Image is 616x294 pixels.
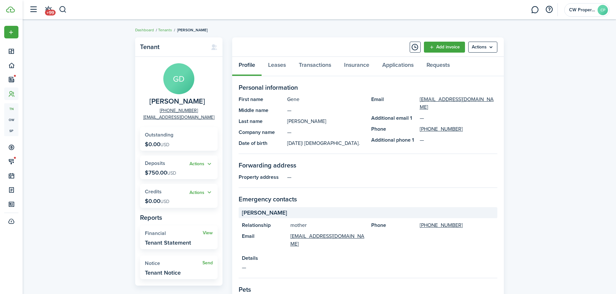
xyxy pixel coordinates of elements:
[135,27,154,33] a: Dashboard
[145,188,162,195] span: Credits
[4,26,18,38] button: Open menu
[160,198,169,205] span: USD
[145,169,176,176] p: $750.00
[262,57,292,76] a: Leases
[239,83,497,92] panel-main-section-title: Personal information
[376,57,420,76] a: Applications
[242,208,287,217] span: [PERSON_NAME]
[4,114,18,125] a: ow
[302,139,360,147] span: | [DEMOGRAPHIC_DATA].
[242,221,287,229] panel-main-title: Relationship
[290,221,365,229] panel-main-description: mother
[163,63,194,94] avatar-text: GD
[239,160,497,170] panel-main-section-title: Forwarding address
[529,2,541,18] a: Messaging
[145,198,169,204] p: $0.00
[45,10,56,15] span: +99
[167,170,176,177] span: USD
[143,114,214,121] a: [EMAIL_ADDRESS][DOMAIN_NAME]
[598,5,608,15] avatar-text: CP
[468,42,497,53] button: Open menu
[287,117,365,125] panel-main-description: [PERSON_NAME]
[145,269,181,276] widget-stats-description: Tenant Notice
[290,232,365,248] a: [EMAIL_ADDRESS][DOMAIN_NAME]
[42,2,54,18] a: Notifications
[242,264,494,271] panel-main-description: —
[145,260,202,266] widget-stats-title: Notice
[287,96,365,103] panel-main-description: Gene
[189,189,213,196] button: Open menu
[239,139,284,147] panel-main-title: Date of birth
[189,189,213,196] button: Actions
[145,131,173,138] span: Outstanding
[338,57,376,76] a: Insurance
[160,141,169,148] span: USD
[239,194,497,204] panel-main-section-title: Emergency contacts
[4,125,18,136] a: sp
[239,96,284,103] panel-main-title: First name
[287,128,365,136] panel-main-description: —
[420,57,456,76] a: Requests
[371,136,416,144] panel-main-title: Additional phone 1
[203,230,213,236] a: View
[59,4,67,15] button: Search
[371,114,416,122] panel-main-title: Additional email 1
[239,128,284,136] panel-main-title: Company name
[287,106,365,114] panel-main-description: —
[239,106,284,114] panel-main-title: Middle name
[145,239,191,246] widget-stats-description: Tenant Statement
[410,42,421,53] button: Timeline
[27,4,39,16] button: Open sidebar
[287,173,497,181] panel-main-description: —
[145,141,169,147] p: $0.00
[202,260,213,266] a: Send
[371,125,416,133] panel-main-title: Phone
[145,159,165,167] span: Deposits
[544,4,555,15] button: Open resource center
[149,97,205,106] span: Gene Desonia
[371,221,416,229] panel-main-title: Phone
[140,213,218,222] panel-main-subtitle: Reports
[420,125,463,133] a: [PHONE_NUMBER]
[420,221,463,229] a: [PHONE_NUMBER]
[371,96,416,111] panel-main-title: Email
[242,254,494,262] panel-main-title: Details
[6,6,15,13] img: TenantCloud
[287,139,365,147] panel-main-description: [DATE]
[468,42,497,53] menu-btn: Actions
[4,103,18,114] a: tn
[239,117,284,125] panel-main-title: Last name
[158,27,172,33] a: Tenants
[189,160,213,168] button: Open menu
[239,173,284,181] panel-main-title: Property address
[424,42,465,53] a: Add invoice
[569,8,595,12] span: CW Properties
[140,43,204,51] panel-main-title: Tenant
[420,96,497,111] a: [EMAIL_ADDRESS][DOMAIN_NAME]
[177,27,208,33] span: [PERSON_NAME]
[145,230,203,236] widget-stats-title: Financial
[292,57,338,76] a: Transactions
[242,232,287,248] panel-main-title: Email
[189,160,213,168] button: Actions
[160,107,198,114] a: [PHONE_NUMBER]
